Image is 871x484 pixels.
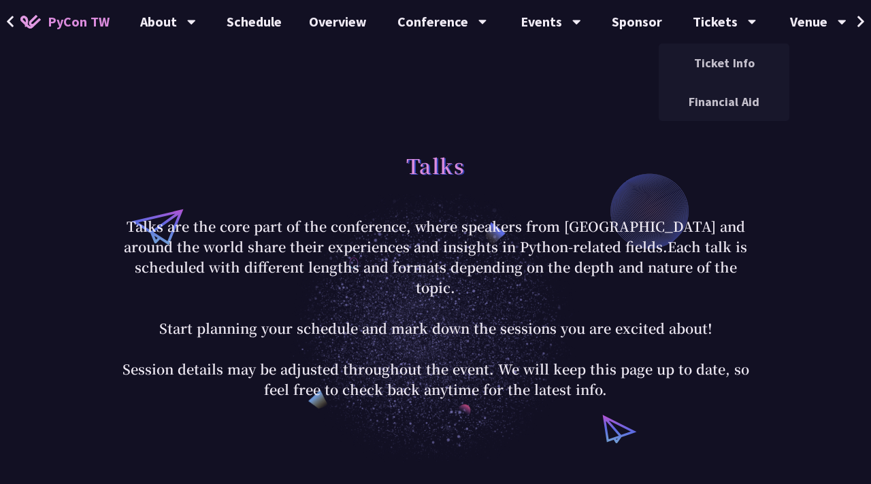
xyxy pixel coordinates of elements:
p: Talks are the core part of the conference, where speakers from [GEOGRAPHIC_DATA] and around the w... [119,216,752,400]
img: Home icon of PyCon TW 2025 [20,15,41,29]
a: Ticket Info [659,47,789,79]
span: PyCon TW [48,12,110,32]
a: Financial Aid [659,86,789,118]
h1: Talks [406,145,465,186]
a: PyCon TW [7,5,123,39]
